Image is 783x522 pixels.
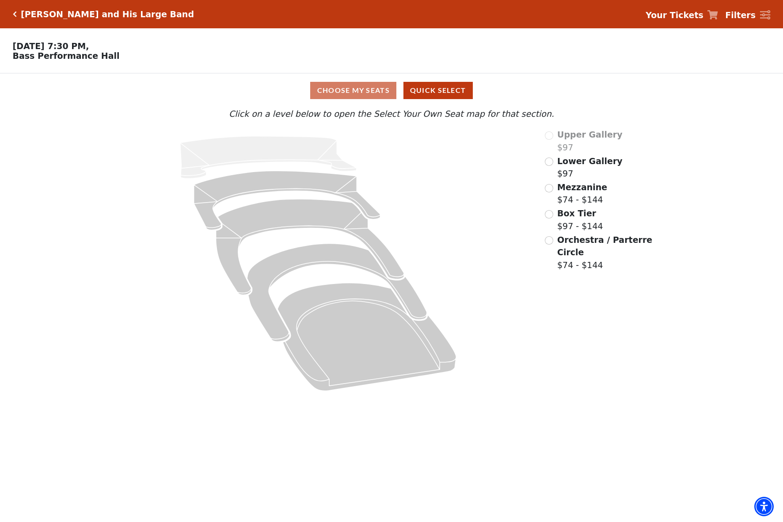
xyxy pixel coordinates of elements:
span: Orchestra / Parterre Circle [557,235,652,257]
label: $97 [557,155,623,180]
path: Orchestra / Parterre Circle - Seats Available: 22 [277,283,456,391]
label: $74 - $144 [557,181,607,206]
span: Mezzanine [557,182,607,192]
a: Click here to go back to filters [13,11,17,17]
label: $97 - $144 [557,207,603,232]
p: Click on a level below to open the Select Your Own Seat map for that section. [104,107,679,120]
a: Filters [725,9,770,22]
div: Accessibility Menu [754,497,774,516]
span: Lower Gallery [557,156,623,166]
input: Lower Gallery$97 [545,157,553,166]
span: Upper Gallery [557,130,623,139]
label: $97 [557,128,623,154]
strong: Filters [725,10,756,20]
strong: Your Tickets [646,10,703,20]
input: Box Tier$97 - $144 [545,210,553,219]
input: Orchestra / Parterre Circle$74 - $144 [545,236,553,245]
input: Mezzanine$74 - $144 [545,184,553,192]
button: Quick Select [403,82,473,99]
a: Your Tickets [646,9,718,22]
path: Upper Gallery - Seats Available: 0 [180,136,356,179]
label: $74 - $144 [557,234,654,272]
span: Box Tier [557,208,596,218]
h5: [PERSON_NAME] and His Large Band [21,9,194,19]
